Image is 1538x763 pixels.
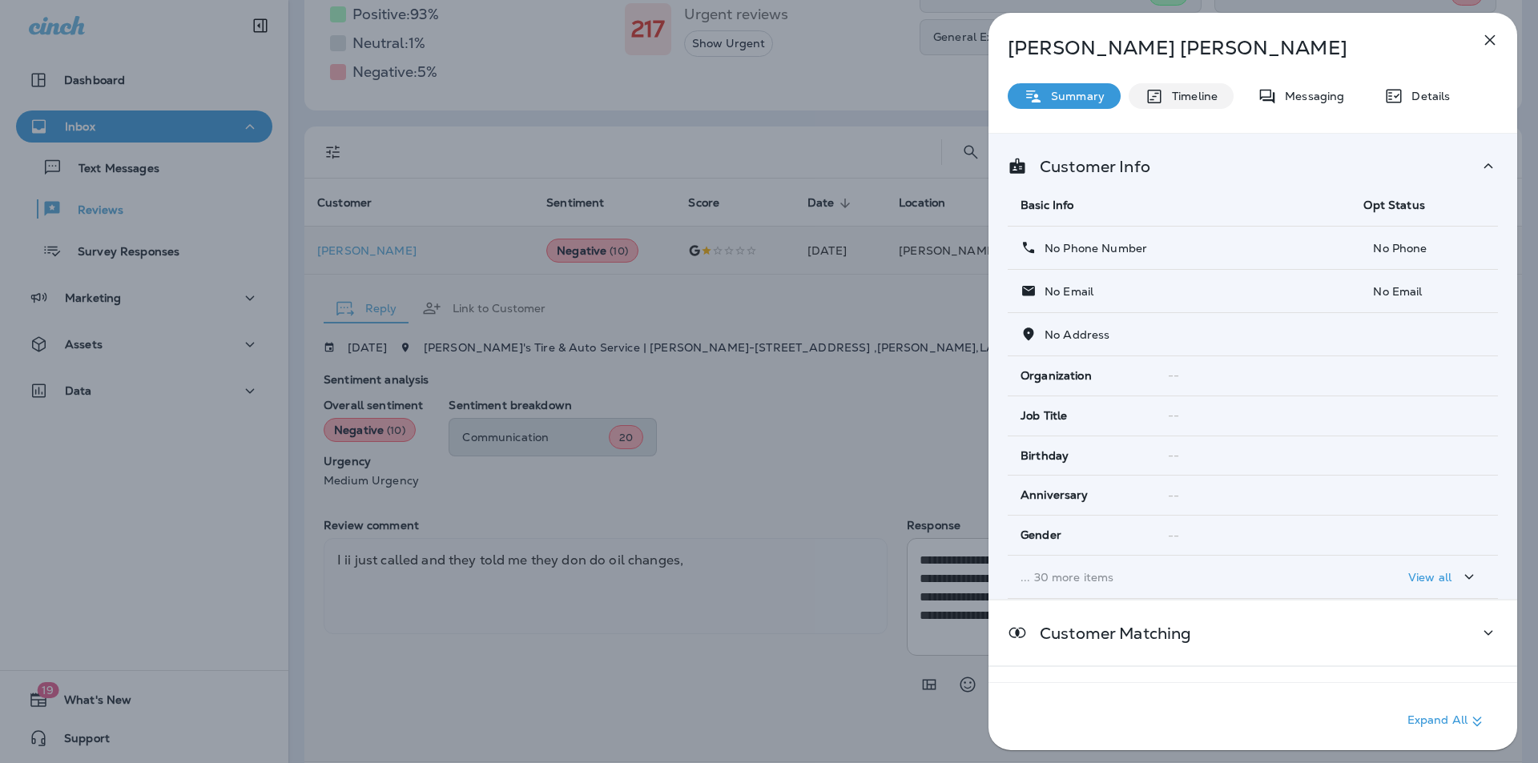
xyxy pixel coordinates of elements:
span: Basic Info [1021,198,1073,212]
p: Expand All [1407,712,1487,731]
span: Gender [1021,528,1061,542]
p: Customer Info [1027,160,1150,173]
p: Summary [1043,90,1105,102]
span: -- [1168,528,1179,543]
p: No Email [1037,285,1093,298]
span: -- [1168,488,1179,503]
p: Customer Matching [1027,627,1191,640]
button: View all [1402,562,1485,592]
p: Timeline [1164,90,1218,102]
span: -- [1168,448,1179,463]
p: Details [1403,90,1450,102]
span: Opt Status [1363,198,1424,212]
p: No Phone [1363,242,1485,255]
span: Organization [1021,369,1092,383]
span: -- [1168,368,1179,383]
p: ... 30 more items [1021,571,1338,584]
span: Job Title [1021,409,1067,423]
p: No Address [1037,328,1109,341]
span: -- [1168,408,1179,423]
span: Anniversary [1021,488,1089,502]
span: Birthday [1021,449,1069,463]
p: [PERSON_NAME] [PERSON_NAME] [1008,37,1445,59]
button: Expand All [1401,707,1493,736]
p: View all [1408,571,1451,584]
p: Messaging [1277,90,1344,102]
p: No Email [1363,285,1485,298]
p: No Phone Number [1037,242,1147,255]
